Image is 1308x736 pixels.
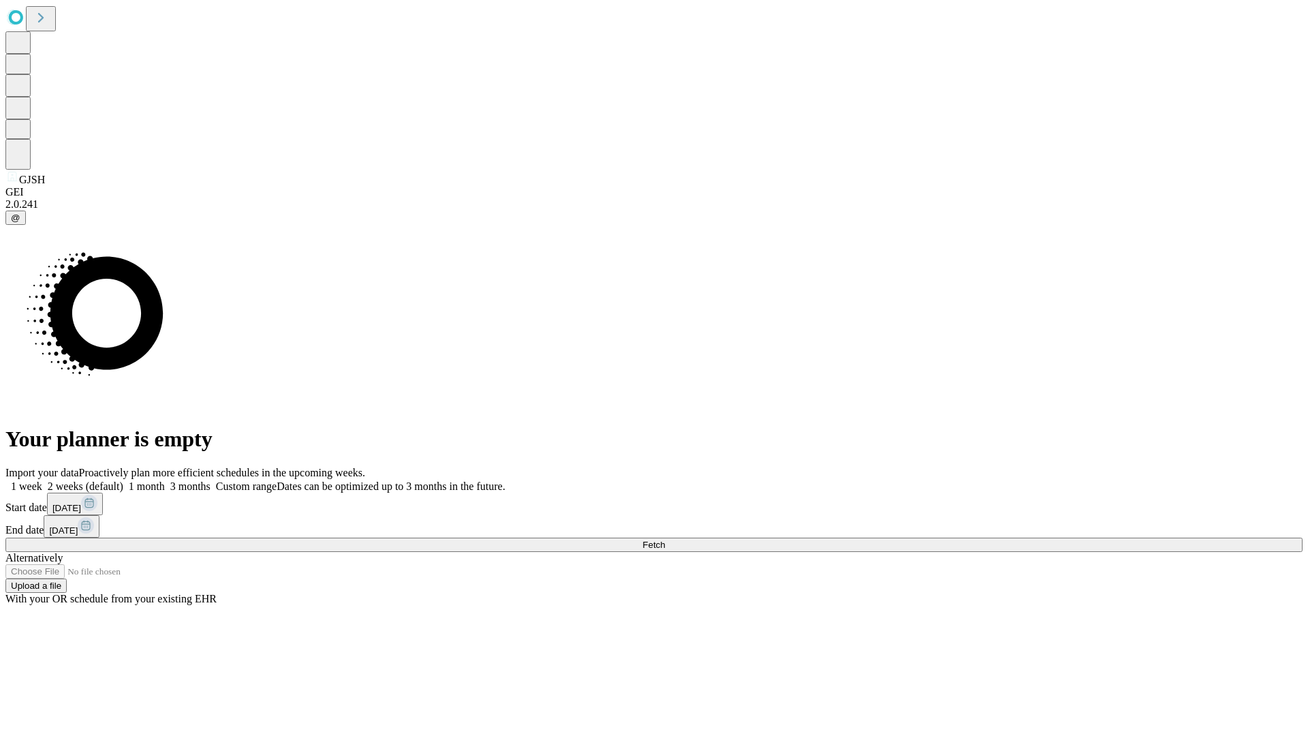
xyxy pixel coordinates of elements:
span: 1 week [11,480,42,492]
span: Import your data [5,467,79,478]
span: Dates can be optimized up to 3 months in the future. [277,480,505,492]
span: GJSH [19,174,45,185]
span: Fetch [642,540,665,550]
span: [DATE] [52,503,81,513]
span: 2 weeks (default) [48,480,123,492]
button: Fetch [5,538,1303,552]
span: [DATE] [49,525,78,536]
button: [DATE] [44,515,99,538]
span: 1 month [129,480,165,492]
div: GEI [5,186,1303,198]
button: Upload a file [5,579,67,593]
span: 3 months [170,480,211,492]
h1: Your planner is empty [5,427,1303,452]
span: @ [11,213,20,223]
span: Proactively plan more efficient schedules in the upcoming weeks. [79,467,365,478]
div: 2.0.241 [5,198,1303,211]
div: Start date [5,493,1303,515]
span: Custom range [216,480,277,492]
span: With your OR schedule from your existing EHR [5,593,217,604]
button: @ [5,211,26,225]
button: [DATE] [47,493,103,515]
div: End date [5,515,1303,538]
span: Alternatively [5,552,63,564]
